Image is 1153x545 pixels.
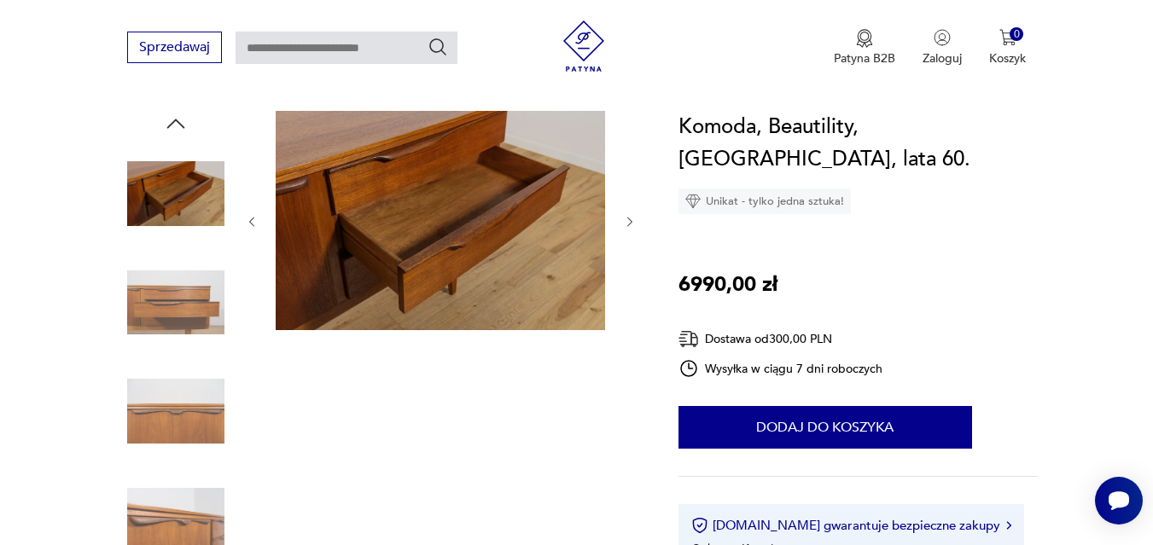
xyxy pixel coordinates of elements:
a: Sprzedawaj [127,43,222,55]
button: Patyna B2B [834,29,895,67]
button: Dodaj do koszyka [678,406,972,449]
p: 6990,00 zł [678,269,777,301]
button: Sprzedawaj [127,32,222,63]
h1: Komoda, Beautility, [GEOGRAPHIC_DATA], lata 60. [678,111,1039,176]
button: [DOMAIN_NAME] gwarantuje bezpieczne zakupy [691,517,1011,534]
img: Ikonka użytkownika [934,29,951,46]
a: Ikona medaluPatyna B2B [834,29,895,67]
div: 0 [1010,27,1024,42]
p: Koszyk [989,50,1026,67]
button: 0Koszyk [989,29,1026,67]
img: Zdjęcie produktu Komoda, Beautility, Wielka Brytania, lata 60. [127,145,224,242]
img: Ikona certyfikatu [691,517,708,534]
button: Szukaj [428,37,448,57]
div: Wysyłka w ciągu 7 dni roboczych [678,358,883,379]
img: Ikona koszyka [999,29,1016,46]
iframe: Smartsupp widget button [1095,477,1143,525]
img: Patyna - sklep z meblami i dekoracjami vintage [558,20,609,72]
img: Ikona dostawy [678,328,699,350]
img: Ikona medalu [856,29,873,48]
p: Patyna B2B [834,50,895,67]
div: Dostawa od 300,00 PLN [678,328,883,350]
img: Zdjęcie produktu Komoda, Beautility, Wielka Brytania, lata 60. [127,362,224,460]
img: Ikona strzałki w prawo [1006,521,1011,530]
img: Zdjęcie produktu Komoda, Beautility, Wielka Brytania, lata 60. [127,254,224,351]
img: Zdjęcie produktu Komoda, Beautility, Wielka Brytania, lata 60. [276,111,605,330]
p: Zaloguj [923,50,962,67]
img: Ikona diamentu [685,194,701,209]
button: Zaloguj [923,29,962,67]
div: Unikat - tylko jedna sztuka! [678,188,851,214]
